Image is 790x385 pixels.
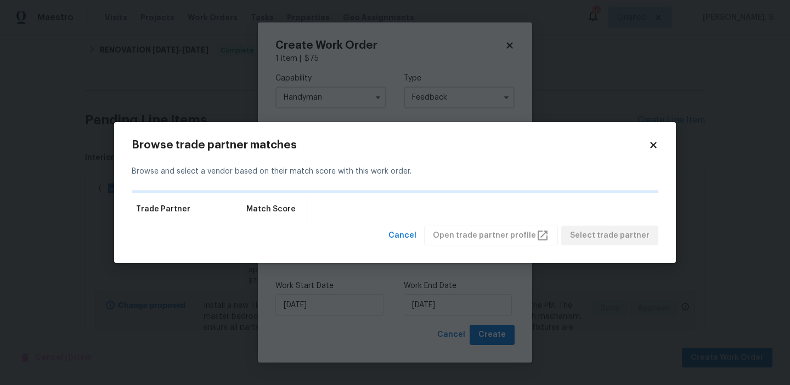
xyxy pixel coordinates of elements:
div: Browse and select a vendor based on their match score with this work order. [132,153,658,191]
h2: Browse trade partner matches [132,140,648,151]
span: Match Score [246,204,296,215]
span: Trade Partner [136,204,190,215]
button: Cancel [384,226,421,246]
span: Cancel [388,229,416,243]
